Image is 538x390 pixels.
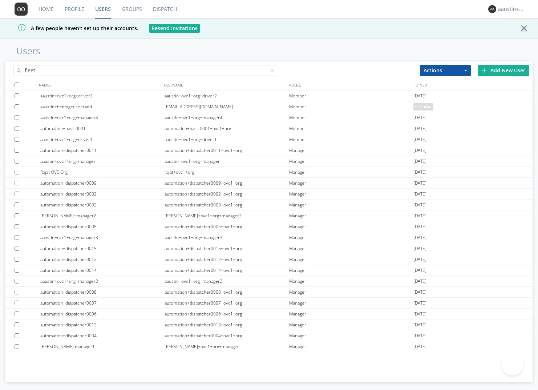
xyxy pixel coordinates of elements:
span: [DATE] [413,298,426,309]
div: automation+dispatcher0007+ovc1+org [165,298,289,308]
div: automation+dispatcher0005 [40,221,165,232]
div: ROLE [287,80,413,90]
div: aaustin+ovc1+org+manager4 [40,112,165,123]
div: automation+dispatcher0011+ovc1+org [165,145,289,156]
div: Member [289,101,413,112]
div: aaustin+ovc1+org+manager2 [165,276,289,286]
div: Manager [289,200,413,210]
div: Manager [289,167,413,177]
div: rajat+ovc1+org [165,167,289,177]
span: [DATE] [413,243,426,254]
div: automation+dispatcher0013+ovc1+org [165,319,289,330]
span: [DATE] [413,91,426,101]
div: automation+dispatcher0008+ovc1+org [165,287,289,297]
div: automation+dispatcher0006 [40,309,165,319]
div: [PERSON_NAME]+ovc1+org+manager2 [165,210,289,221]
div: automation+dispatcher0015+ovc1+org [165,243,289,254]
div: Member [289,112,413,123]
div: aaustin+ovc1+org+manager3 [165,232,289,243]
div: automation+dispatcher0002 [40,189,165,199]
div: USERNAME [162,80,287,90]
span: [DATE] [413,145,426,156]
span: [DATE] [413,341,426,352]
div: aaustin+ovc1+org+manager2 [40,276,165,286]
div: Manager [289,210,413,221]
span: [DATE] [413,112,426,123]
div: automation+dispatcher0002+ovc1+org [165,189,289,199]
span: [DATE] [413,123,426,134]
div: Member [289,91,413,101]
div: Add New User [478,65,529,76]
a: automation+dispatcher0007automation+dispatcher0007+ovc1+orgManager[DATE] [5,298,533,309]
div: automation+dispatcher0007 [40,298,165,308]
span: [DATE] [413,276,426,287]
a: automation+dispatcher0005automation+dispatcher0005+ovc1+orgManager[DATE] [5,221,533,232]
div: automation+dispatcher0004+ovc1+org [165,330,289,341]
div: aaustin+ovc1+org+driver2 [40,91,165,101]
span: [DATE] [413,156,426,167]
div: Manager [289,156,413,166]
div: Manager [289,298,413,308]
a: automation+dispatcher0004automation+dispatcher0004+ovc1+orgManager[DATE] [5,330,533,341]
a: automation+basic0001automation+basic0001+ovc1+orgMember[DATE] [5,123,533,134]
div: automation+dispatcher0013 [40,319,165,330]
div: automation+basic0001 [40,123,165,134]
a: aaustin+ovc1+org+driver2aaustin+ovc1+org+driver2Member[DATE] [5,91,533,101]
span: [DATE] [413,210,426,221]
div: [PERSON_NAME]+ovc1+org+manager [165,341,289,352]
a: [PERSON_NAME]+manager2[PERSON_NAME]+ovc1+org+manager2Manager[DATE] [5,210,533,221]
span: [DATE] [413,319,426,330]
div: Manager [289,319,413,330]
div: aaustin+ovc1+org+manager [40,156,165,166]
div: automation+dispatcher0008 [40,287,165,297]
div: aaustin+ovc1+org [498,5,525,13]
div: Manager [289,287,413,297]
a: automation+dispatcher0012automation+dispatcher0012+ovc1+orgManager[DATE] [5,254,533,265]
span: [DATE] [413,134,426,145]
a: Rajat OVC Orgrajat+ovc1+orgManager[DATE] [5,167,533,178]
span: [DATE] [413,221,426,232]
a: automation+dispatcher0014automation+dispatcher0014+ovc1+orgManager[DATE] [5,265,533,276]
div: Manager [289,265,413,276]
span: [DATE] [413,200,426,210]
div: aaustin+ovc1+org+driver2 [165,91,289,101]
div: Manager [289,276,413,286]
div: automation+basic0001+ovc1+org [165,123,289,134]
div: automation+dispatcher0009 [40,178,165,188]
span: pending [413,103,433,110]
div: automation+dispatcher0012+ovc1+org [165,254,289,265]
div: automation+dispatcher0014 [40,265,165,276]
a: aaustin+ovc1+org+manager4aaustin+ovc1+org+manager4Member[DATE] [5,112,533,123]
div: automation+dispatcher0014+ovc1+org [165,265,289,276]
div: aaustin+ovc1+org+manager [165,156,289,166]
div: Manager [289,145,413,156]
span: [DATE] [413,309,426,319]
div: JOINED [413,80,538,90]
a: [PERSON_NAME] manager1[PERSON_NAME]+ovc1+org+managerManager[DATE] [5,341,533,352]
a: automation+dispatcher0006automation+dispatcher0006+ovc1+orgManager[DATE] [5,309,533,319]
div: automation+dispatcher0005+ovc1+org [165,221,289,232]
a: aaustin+ovc1+org+driver1aaustin+ovc1+org+driver1Member[DATE] [5,134,533,145]
div: Manager [289,232,413,243]
div: Member [289,134,413,145]
button: Resend Invitations [149,24,200,33]
div: aaustin+ovc1+org+manager3 [40,232,165,243]
div: [PERSON_NAME]+manager2 [40,210,165,221]
a: aaustin+testing+user+add[EMAIL_ADDRESS][DOMAIN_NAME]Memberpending [5,101,533,112]
div: automation+dispatcher0009+ovc1+org [165,178,289,188]
div: automation+dispatcher0003 [40,200,165,210]
div: Manager [289,309,413,319]
div: Member [289,123,413,134]
div: automation+dispatcher0006+ovc1+org [165,309,289,319]
div: automation+dispatcher0012 [40,254,165,265]
span: A few people haven't set up their accounts. [5,25,138,32]
div: Manager [289,221,413,232]
a: aaustin+ovc1+org+manageraaustin+ovc1+org+managerManager[DATE] [5,156,533,167]
div: automation+dispatcher0003+ovc1+org [165,200,289,210]
div: Manager [289,189,413,199]
div: Manager [289,330,413,341]
a: automation+dispatcher0002automation+dispatcher0002+ovc1+orgManager[DATE] [5,189,533,200]
span: [DATE] [413,189,426,200]
span: [DATE] [413,265,426,276]
div: automation+dispatcher0004 [40,330,165,341]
